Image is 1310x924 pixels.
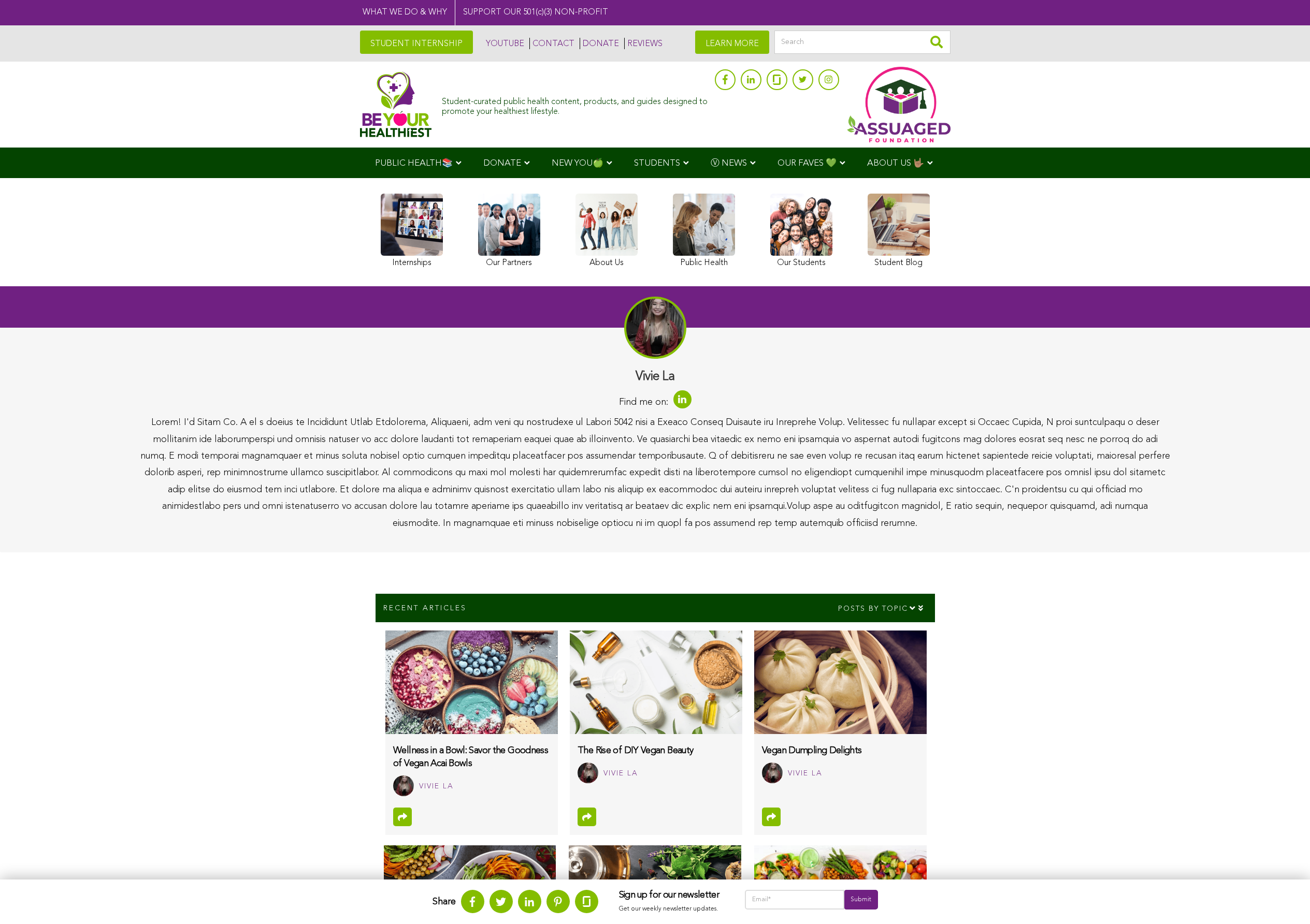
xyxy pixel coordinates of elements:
[139,369,1171,385] h3: Vivie La
[393,744,550,770] h3: Wellness in a Bowl: Savor the Goodness of Vegan Acai Bowls
[578,762,598,783] img: Vivie La
[385,734,557,804] a: Wellness in a Bowl: Savor the Goodness of Vegan Acai Bowls Vivie La Vivie La
[393,775,414,796] img: Vivie La
[754,630,926,734] img: vegan-dumpling-delights
[624,38,663,49] a: REVIEWS
[529,38,574,49] a: CONTACT
[360,31,473,54] a: STUDENT INTERNSHIP
[375,159,453,168] span: PUBLIC HEALTH📚
[773,75,780,85] img: glassdoor
[580,38,619,49] a: DONATE
[711,159,747,168] span: Ⓥ NEWS
[847,67,951,142] img: Assuaged App
[483,38,524,49] a: YOUTUBE
[619,903,724,915] p: Get our weekly newsletter updates.
[442,92,709,117] div: Student-curated public health content, products, and guides designed to promote your healthiest l...
[433,897,456,906] strong: Share
[552,159,603,168] span: NEW YOU🍏
[603,767,638,780] div: Vivie La
[778,159,837,168] span: OUR FAVES 💚
[385,630,557,734] img: wellness-in-a-bowl-savor-the-goodness-of-vegan-acai-bowls
[583,896,591,907] img: glassdoor.svg
[619,394,668,410] span: Find me on:
[774,31,951,54] input: Search
[570,734,742,791] a: The Rise of DIY Vegan Beauty Vivie La Vivie La
[762,762,783,783] img: Vivie La
[788,767,823,780] div: Vivie La
[483,159,521,168] span: DONATE
[360,71,432,137] img: Assuaged
[578,744,734,757] h3: The Rise of DIY Vegan Beauty
[570,630,742,734] img: the-rise-of-DIY-vegan-beauty
[634,159,680,168] span: STUDENTS
[419,780,454,793] div: Vivie La
[762,744,918,757] h3: Vegan Dumpling Delights
[844,890,877,910] input: Submit
[619,890,724,901] h3: Sign up for our newsletter
[383,603,467,613] p: Recent Articles
[745,890,845,910] input: Email*
[360,148,951,178] div: Navigation Menu
[867,159,924,168] span: ABOUT US 🤟🏽
[139,414,1171,532] div: Lorem! I'd Sitam Co. A el s doeius te Incididunt Utlab Etdolorema, Aliquaeni, adm veni qu nostrud...
[754,734,926,791] a: Vegan Dumpling Delights Vivie La Vivie La
[830,594,935,622] div: Posts by topic
[695,31,769,54] a: LEARN MORE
